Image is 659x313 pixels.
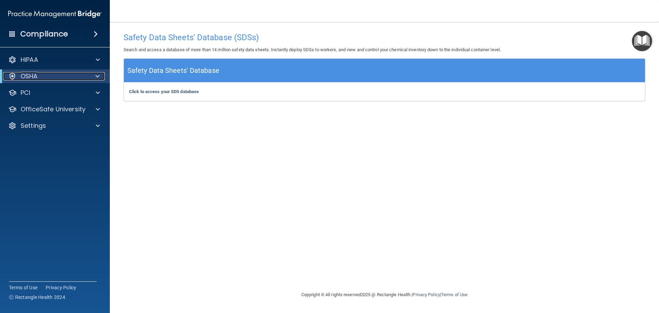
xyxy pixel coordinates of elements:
[632,31,652,51] button: Open Resource Center
[124,33,645,42] h4: Safety Data Sheets' Database (SDSs)
[127,65,219,77] h5: Safety Data Sheets' Database
[129,89,199,94] a: Click to access your SDS database
[21,72,38,80] p: OSHA
[21,105,85,113] p: OfficeSafe University
[9,284,37,291] a: Terms of Use
[8,105,100,113] a: OfficeSafe University
[124,46,645,54] p: Search and access a database of more than 14 million safety data sheets. Instantly deploy SDSs to...
[21,89,30,97] p: PCI
[413,292,440,297] a: Privacy Policy
[20,29,68,39] h4: Compliance
[8,72,100,80] a: OSHA
[21,122,46,130] p: Settings
[9,294,65,301] span: Ⓒ Rectangle Health 2024
[259,284,510,306] div: Copyright © All rights reserved 2025 @ Rectangle Health | |
[8,89,100,97] a: PCI
[46,284,77,291] a: Privacy Policy
[8,7,102,21] img: PMB logo
[8,56,100,64] a: HIPAA
[21,56,38,64] p: HIPAA
[441,292,467,297] a: Terms of Use
[8,122,100,130] a: Settings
